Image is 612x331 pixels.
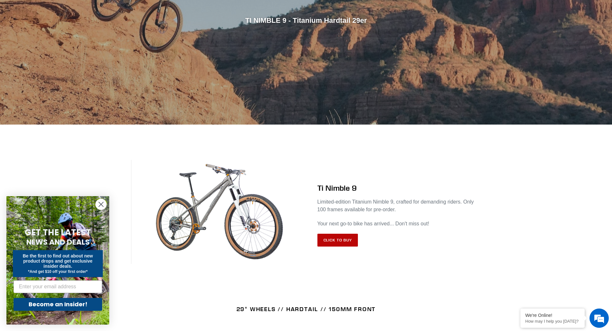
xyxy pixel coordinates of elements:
[245,16,367,24] span: TI NIMBLE 9 - Titanium Hardtail 29er
[25,227,91,238] span: GET THE LATEST
[525,313,580,318] div: We're Online!
[131,306,481,313] h4: 29" WHEELS // HARDTAIL // 150MM FRONT
[525,319,580,324] p: How may I help you today?
[317,220,481,228] p: Your next go-to bike has arrived... Don't miss out!
[23,253,93,269] span: Be the first to find out about new product drops and get exclusive insider deals.
[13,298,102,311] button: Become an Insider!
[317,198,481,213] p: Limited-edition Titanium Nimble 9, crafted for demanding riders. Only 100 frames available for pr...
[95,199,107,210] button: Close dialog
[26,237,90,247] span: NEWS AND DEALS
[13,280,102,293] input: Enter your email address
[317,183,481,193] h2: Ti Nimble 9
[317,234,358,247] a: Click to Buy: TI NIMBLE 9
[28,269,87,274] span: *And get $10 off your first order*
